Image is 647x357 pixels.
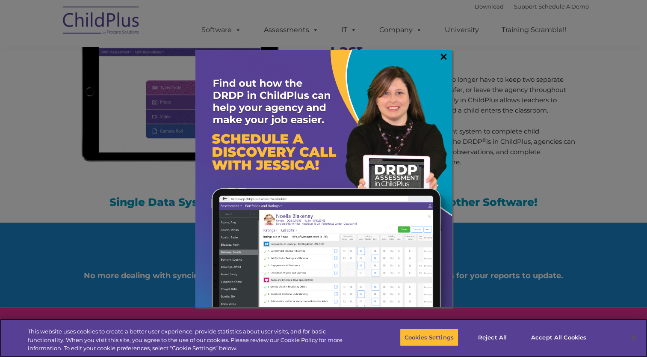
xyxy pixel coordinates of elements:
[466,328,519,346] button: Reject All
[28,327,356,353] div: This website uses cookies to create a better user experience, provide statistics about user visit...
[526,328,591,346] button: Accept All Cookies
[439,52,449,61] a: ×
[624,328,643,347] button: Close
[400,328,458,346] button: Cookies Settings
